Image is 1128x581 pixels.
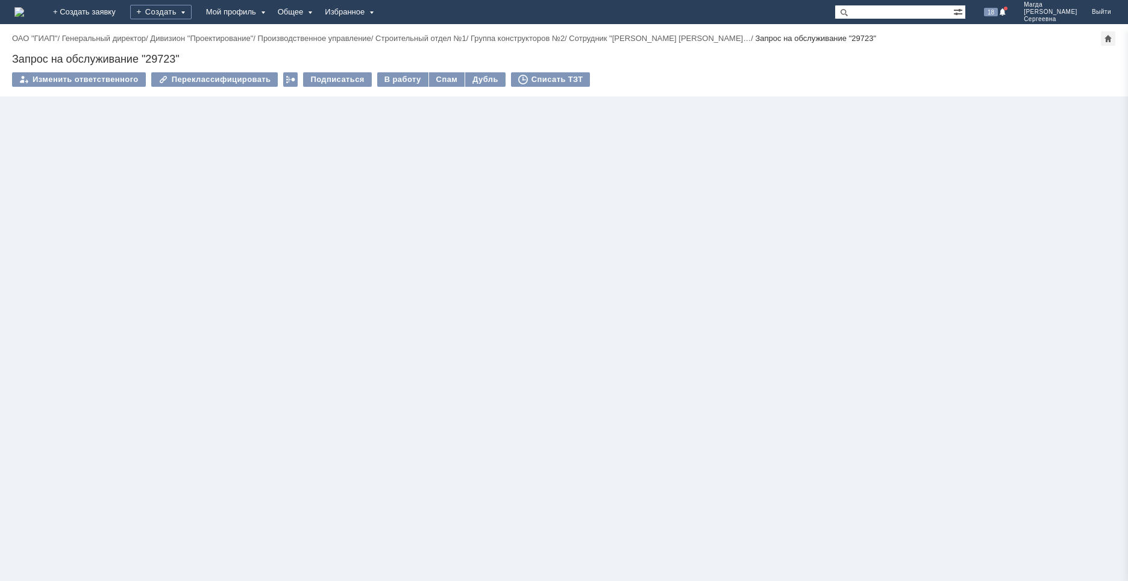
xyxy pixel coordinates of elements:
[755,34,876,43] div: Запрос на обслуживание "29723"
[283,72,298,87] div: Работа с массовостью
[471,34,569,43] div: /
[12,34,62,43] div: /
[471,34,565,43] a: Группа конструкторов №2
[375,34,471,43] div: /
[375,34,466,43] a: Строительный отдел №1
[1024,1,1077,8] span: Магда
[569,34,755,43] div: /
[62,34,151,43] div: /
[12,34,57,43] a: ОАО "ГИАП"
[953,5,965,17] span: Расширенный поиск
[12,53,1116,65] div: Запрос на обслуживание "29723"
[984,8,998,16] span: 18
[569,34,751,43] a: Сотрудник "[PERSON_NAME] [PERSON_NAME]…
[1101,31,1115,46] div: Сделать домашней страницей
[130,5,192,19] div: Создать
[14,7,24,17] img: logo
[258,34,376,43] div: /
[62,34,146,43] a: Генеральный директор
[150,34,257,43] div: /
[1024,16,1077,23] span: Сергеевна
[1024,8,1077,16] span: [PERSON_NAME]
[14,7,24,17] a: Перейти на домашнюю страницу
[150,34,253,43] a: Дивизион "Проектирование"
[258,34,371,43] a: Производственное управление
